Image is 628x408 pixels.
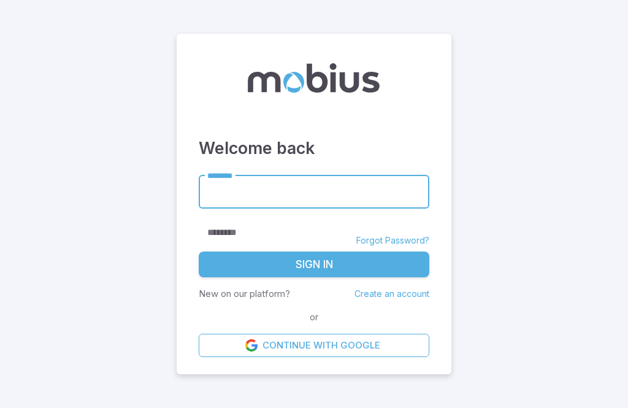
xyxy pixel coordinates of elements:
[199,287,290,301] p: New on our platform?
[356,234,429,247] a: Forgot Password?
[199,252,429,277] button: Sign In
[354,288,429,299] a: Create an account
[307,310,321,324] span: or
[199,136,429,160] h3: Welcome back
[199,334,429,357] a: Continue with Google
